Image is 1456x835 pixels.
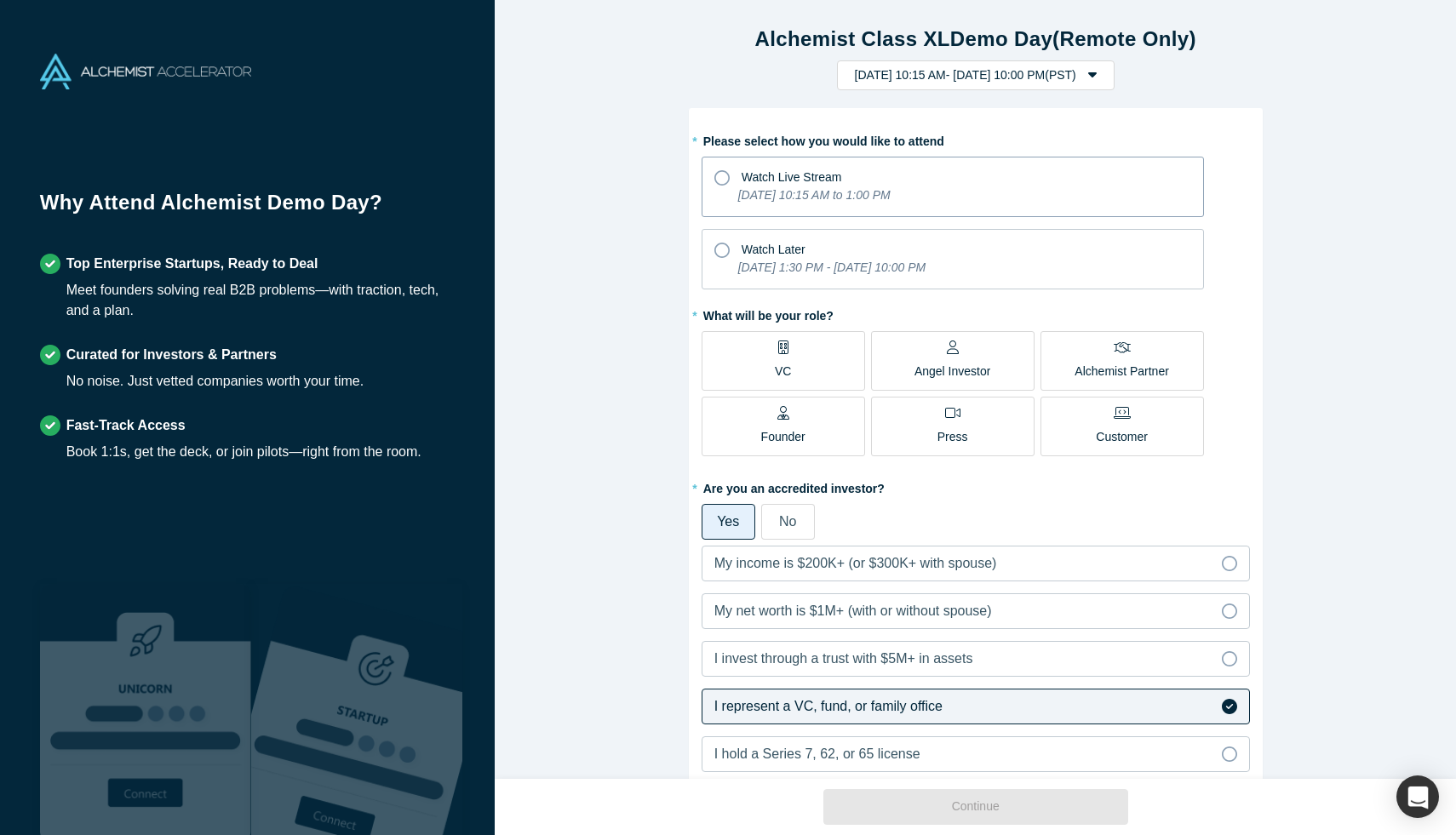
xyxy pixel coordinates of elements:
strong: Top Enterprise Startups, Ready to Deal [66,256,318,271]
img: Prism AI [251,584,462,835]
span: My income is $200K+ (or $300K+ with spouse) [714,556,997,570]
i: [DATE] 10:15 AM to 1:00 PM [738,188,891,202]
p: VC [775,363,791,380]
span: Yes [717,514,739,529]
label: Please select how you would like to attend [702,127,1250,151]
span: No [779,514,796,529]
p: Founder [761,428,805,446]
strong: Fast-Track Access [66,418,186,432]
button: [DATE] 10:15 AM- [DATE] 10:00 PM(PST) [837,60,1115,90]
strong: Alchemist Class XL Demo Day (Remote Only) [755,27,1196,50]
h1: Why Attend Alchemist Demo Day? [40,187,456,230]
span: Watch Live Stream [742,170,842,184]
span: Watch Later [742,243,805,256]
p: Customer [1096,428,1148,446]
div: Book 1:1s, get the deck, or join pilots—right from the room. [66,442,421,462]
i: [DATE] 1:30 PM - [DATE] 10:00 PM [738,260,926,274]
p: Angel Investor [914,363,991,380]
div: No noise. Just vetted companies worth your time. [66,371,364,392]
span: I represent a VC, fund, or family office [714,699,943,713]
p: Alchemist Partner [1075,363,1168,380]
span: I invest through a trust with $5M+ in assets [714,651,973,666]
label: Are you an accredited investor? [702,474,1250,498]
strong: Curated for Investors & Partners [66,347,277,362]
img: Robust Technologies [40,584,251,835]
label: What will be your role? [702,301,1250,325]
p: Press [937,428,968,446]
button: Continue [823,789,1128,825]
div: Meet founders solving real B2B problems—with traction, tech, and a plan. [66,280,456,321]
span: I hold a Series 7, 62, or 65 license [714,746,920,761]
span: My net worth is $1M+ (with or without spouse) [714,603,992,618]
img: Alchemist Accelerator Logo [40,54,251,89]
